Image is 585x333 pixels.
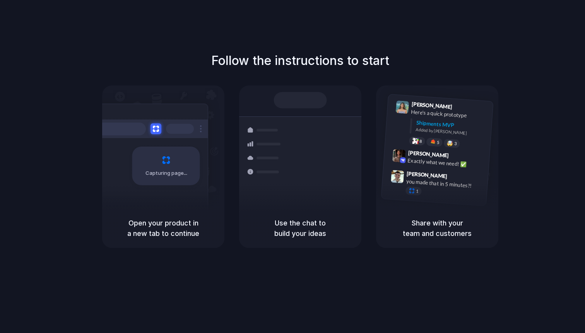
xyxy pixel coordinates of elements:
[454,142,457,146] span: 3
[111,218,215,239] h5: Open your product in a new tab to continue
[416,189,419,193] span: 1
[419,139,422,143] span: 8
[416,126,487,138] div: Added by [PERSON_NAME]
[416,119,487,131] div: Shipments MVP
[407,169,448,181] span: [PERSON_NAME]
[447,141,453,147] div: 🤯
[437,140,440,145] span: 5
[451,152,467,162] span: 9:42 AM
[407,157,485,170] div: Exactly what we need! ✅
[408,149,449,160] span: [PERSON_NAME]
[248,218,352,239] h5: Use the chat to build your ideas
[211,51,389,70] h1: Follow the instructions to start
[411,100,452,111] span: [PERSON_NAME]
[450,173,465,183] span: 9:47 AM
[145,169,188,177] span: Capturing page
[385,218,489,239] h5: Share with your team and customers
[411,108,488,121] div: Here's a quick prototype
[406,178,483,191] div: you made that in 5 minutes?!
[455,104,470,113] span: 9:41 AM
